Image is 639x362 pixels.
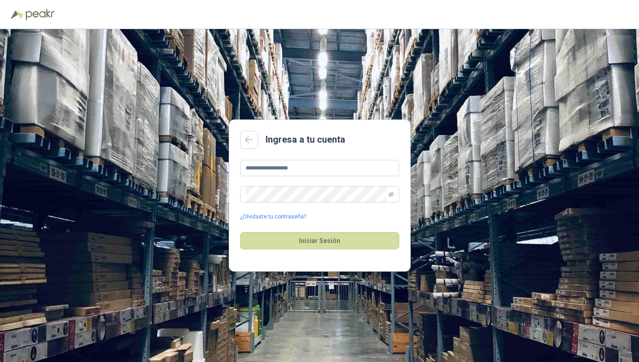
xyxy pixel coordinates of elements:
[11,10,24,19] img: Logo
[240,213,306,221] a: ¿Olvidaste tu contraseña?
[240,232,399,249] button: Iniciar Sesión
[266,133,345,147] h2: Ingresa a tu cuenta
[25,9,55,20] img: Peakr
[388,192,394,197] span: eye-invisible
